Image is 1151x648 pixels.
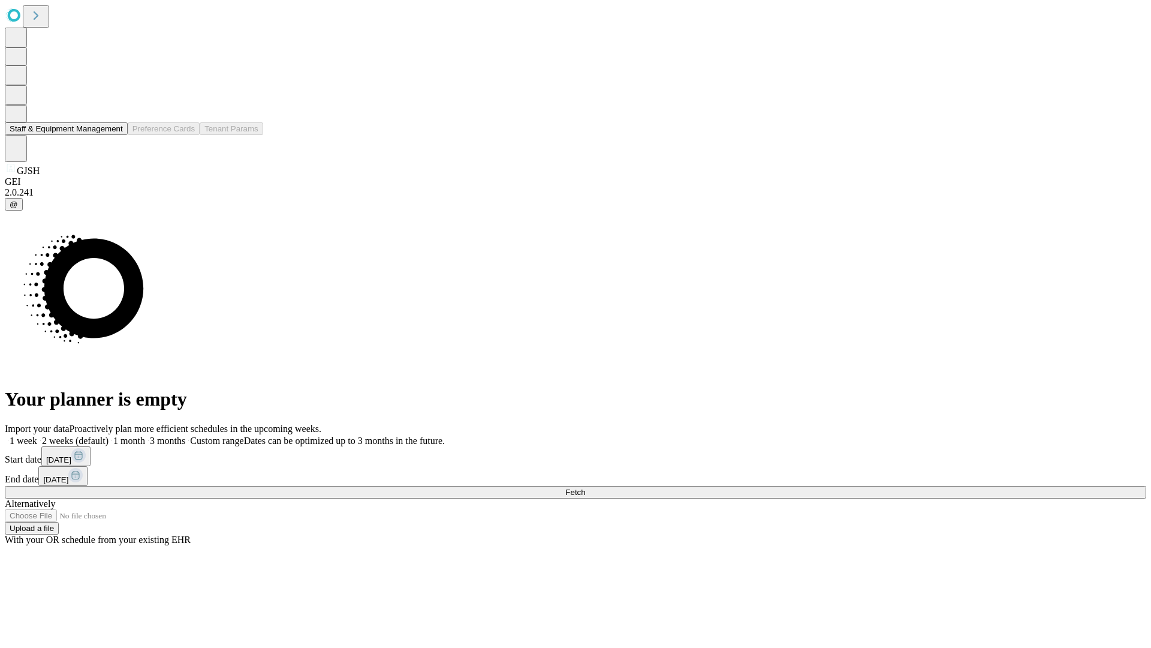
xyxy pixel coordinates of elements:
button: Preference Cards [128,122,200,135]
span: Proactively plan more efficient schedules in the upcoming weeks. [70,424,321,434]
h1: Your planner is empty [5,388,1146,410]
span: Custom range [190,436,243,446]
button: [DATE] [41,446,91,466]
span: Alternatively [5,499,55,509]
span: With your OR schedule from your existing EHR [5,535,191,545]
span: [DATE] [46,455,71,464]
span: 3 months [150,436,185,446]
span: [DATE] [43,475,68,484]
div: 2.0.241 [5,187,1146,198]
span: 2 weeks (default) [42,436,109,446]
span: @ [10,200,18,209]
div: Start date [5,446,1146,466]
button: [DATE] [38,466,88,486]
div: End date [5,466,1146,486]
button: Upload a file [5,522,59,535]
span: Fetch [565,488,585,497]
button: Staff & Equipment Management [5,122,128,135]
button: Tenant Params [200,122,263,135]
button: @ [5,198,23,211]
span: 1 month [113,436,145,446]
span: Dates can be optimized up to 3 months in the future. [244,436,445,446]
span: GJSH [17,166,40,176]
button: Fetch [5,486,1146,499]
span: Import your data [5,424,70,434]
div: GEI [5,176,1146,187]
span: 1 week [10,436,37,446]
